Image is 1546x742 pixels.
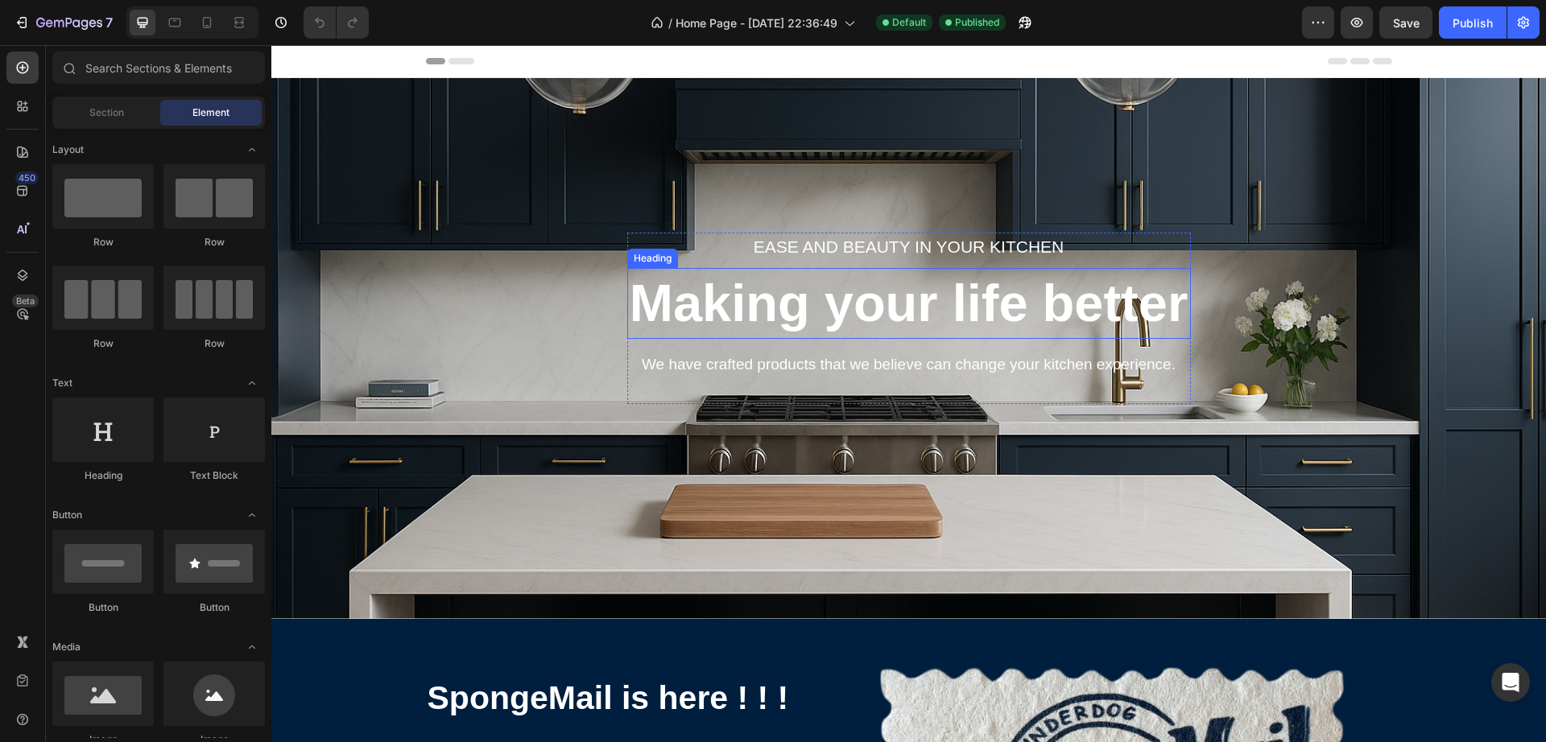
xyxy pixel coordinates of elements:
div: Row [52,235,154,249]
span: / [668,14,672,31]
span: Toggle open [239,502,265,528]
div: Row [163,336,265,351]
div: 450 [15,171,39,184]
span: Toggle open [239,634,265,660]
div: Heading [52,468,154,483]
button: Save [1379,6,1432,39]
div: Button [52,600,154,615]
span: Toggle open [239,137,265,163]
input: Search Sections & Elements [52,52,265,84]
p: Ease and beauty in your kitchen [358,189,918,215]
div: Button [163,600,265,615]
iframe: Design area [271,45,1546,742]
h2: SpongeMail is here ! ! ! [155,630,547,676]
p: 7 [105,13,113,32]
div: Undo/Redo [304,6,369,39]
div: Row [52,336,154,351]
div: Open Intercom Messenger [1491,663,1530,702]
span: Toggle open [239,370,265,396]
div: Beta [12,295,39,307]
span: Default [892,15,926,30]
div: Publish [1453,14,1493,31]
span: Text [52,376,72,390]
h2: Making your life better [356,223,920,295]
span: Home Page - [DATE] 22:36:49 [676,14,837,31]
div: Text Block [163,468,265,483]
div: Heading [359,206,403,221]
span: Element [192,105,229,120]
span: Published [955,15,999,30]
span: Layout [52,142,84,157]
button: 7 [6,6,120,39]
span: Save [1393,16,1420,30]
p: We have crafted products that we believe can change your kitchen experience. [358,308,918,332]
button: Publish [1439,6,1507,39]
span: Section [89,105,124,120]
span: Media [52,640,81,654]
span: Button [52,508,82,522]
div: Row [163,235,265,249]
